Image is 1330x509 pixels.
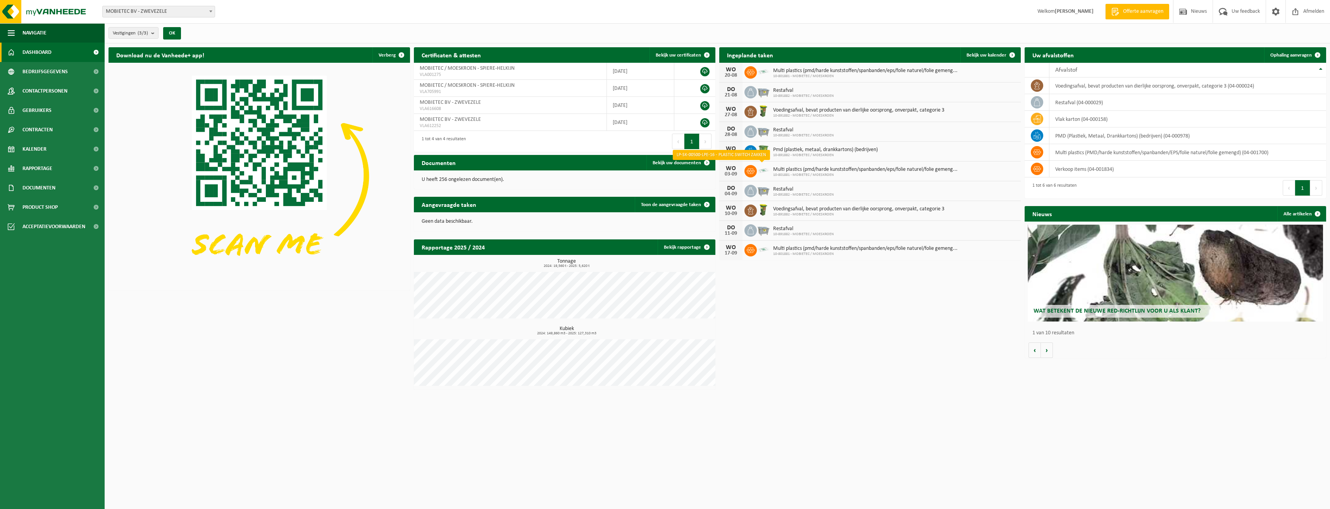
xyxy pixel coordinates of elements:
[773,94,834,98] span: 10-891882 - MOBIETEC / MOESKROEN
[1310,180,1322,196] button: Next
[113,28,148,39] span: Vestigingen
[418,264,715,268] span: 2024: 19,560 t - 2025: 5,620 t
[414,197,484,212] h2: Aangevraagde taken
[773,133,834,138] span: 10-891882 - MOBIETEC / MOESKROEN
[102,6,215,17] span: MOBIETEC BV - ZWEVEZELE
[418,259,715,268] h3: Tonnage
[723,191,739,197] div: 04-09
[773,186,834,193] span: Restafval
[1055,9,1094,14] strong: [PERSON_NAME]
[109,63,410,289] img: Download de VHEPlus App
[723,106,739,112] div: WO
[635,197,715,212] a: Toon de aangevraagde taken
[22,43,52,62] span: Dashboard
[723,146,739,152] div: WO
[757,184,770,197] img: WB-2500-GAL-GY-01
[723,112,739,118] div: 27-08
[1049,94,1326,111] td: restafval (04-000029)
[773,193,834,197] span: 10-891882 - MOBIETEC / MOESKROEN
[723,251,739,256] div: 17-09
[658,239,715,255] a: Bekijk rapportage
[773,252,958,256] span: 10-801881 - MOBIETEC / MOESKROEN
[773,147,878,153] span: Pmd (plastiek, metaal, drankkartons) (bedrijven)
[773,107,944,113] span: Voedingsafval, bevat producten van dierlijke oorsprong, onverpakt, categorie 3
[773,74,958,79] span: 10-801881 - MOBIETEC / MOESKROEN
[109,27,158,39] button: Vestigingen(3/3)
[607,114,674,131] td: [DATE]
[723,132,739,138] div: 28-08
[414,239,493,254] h2: Rapportage 2025 / 2024
[699,134,712,149] button: Next
[22,178,55,198] span: Documenten
[757,223,770,236] img: WB-2500-GAL-GY-01
[420,123,601,129] span: VLA612252
[420,89,601,95] span: VLA705991
[22,198,58,217] span: Product Shop
[773,212,944,217] span: 10-891882 - MOBIETEC / MOESKROEN
[672,134,684,149] button: Previous
[773,246,958,252] span: Multi plastics (pmd/harde kunststoffen/spanbanden/eps/folie naturel/folie gemeng...
[723,244,739,251] div: WO
[773,153,878,158] span: 10-891882 - MOBIETEC / MOESKROEN
[22,101,52,120] span: Gebruikers
[723,231,739,236] div: 11-09
[103,6,215,17] span: MOBIETEC BV - ZWEVEZELE
[649,47,715,63] a: Bekijk uw certificaten
[1270,53,1312,58] span: Ophaling aanvragen
[773,88,834,94] span: Restafval
[1025,206,1060,221] h2: Nieuws
[607,97,674,114] td: [DATE]
[723,126,739,132] div: DO
[422,219,708,224] p: Geen data beschikbaar.
[607,80,674,97] td: [DATE]
[757,144,770,157] img: WB-0370-HPE-GN-50
[1283,180,1295,196] button: Previous
[757,65,770,78] img: LP-SK-00500-LPE-16
[653,160,701,165] span: Bekijk uw documenten
[719,47,781,62] h2: Ingeplande taken
[379,53,396,58] span: Verberg
[420,106,601,112] span: VLA616608
[723,67,739,73] div: WO
[757,124,770,138] img: WB-2500-GAL-GY-01
[757,85,770,98] img: WB-2500-GAL-GY-01
[684,134,699,149] button: 1
[757,105,770,118] img: WB-0060-HPE-GN-50
[966,53,1006,58] span: Bekijk uw kalender
[372,47,409,63] button: Verberg
[414,47,489,62] h2: Certificaten & attesten
[773,167,958,173] span: Multi plastics (pmd/harde kunststoffen/spanbanden/eps/folie naturel/folie gemeng...
[723,86,739,93] div: DO
[723,172,739,177] div: 03-09
[723,152,739,157] div: 03-09
[646,155,715,170] a: Bekijk uw documenten
[723,93,739,98] div: 21-08
[109,47,212,62] h2: Download nu de Vanheede+ app!
[1041,342,1053,358] button: Volgende
[422,177,708,182] p: U heeft 256 ongelezen document(en).
[773,127,834,133] span: Restafval
[1264,47,1325,63] a: Ophaling aanvragen
[757,203,770,217] img: WB-0060-HPE-GN-50
[418,326,715,335] h3: Kubiek
[641,202,701,207] span: Toon de aangevraagde taken
[22,120,53,139] span: Contracten
[1025,47,1082,62] h2: Uw afvalstoffen
[418,332,715,335] span: 2024: 149,860 m3 - 2025: 127,310 m3
[1028,225,1323,322] a: Wat betekent de nieuwe RED-richtlijn voor u als klant?
[773,232,834,237] span: 10-891882 - MOBIETEC / MOESKROEN
[773,68,958,74] span: Multi plastics (pmd/harde kunststoffen/spanbanden/eps/folie naturel/folie gemeng...
[773,226,834,232] span: Restafval
[960,47,1020,63] a: Bekijk uw kalender
[1049,161,1326,177] td: verkoop items (04-001834)
[22,23,47,43] span: Navigatie
[418,133,466,150] div: 1 tot 4 van 4 resultaten
[1295,180,1310,196] button: 1
[138,31,148,36] count: (3/3)
[420,100,481,105] span: MOBIETEC BV - ZWEVEZELE
[757,164,770,177] img: LP-SK-00500-LPE-16
[420,72,601,78] span: VLA001275
[420,65,515,71] span: MOBIETEC / MOESKROEN - SPIERE-HELKIJN
[757,243,770,256] img: LP-SK-00500-LPE-16
[1049,111,1326,127] td: vlak karton (04-000158)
